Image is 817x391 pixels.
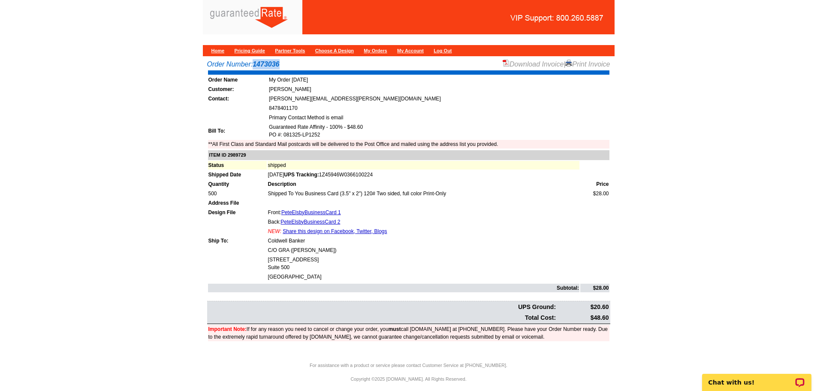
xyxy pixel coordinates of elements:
[208,85,268,94] td: Customer:
[268,236,580,245] td: Coldwell Banker
[208,161,267,170] td: Status
[364,48,387,53] a: My Orders
[268,189,580,198] td: Shipped To You Business Card (3.5" x 2") 120# Two sided, full color Print-Only
[268,208,580,217] td: Front:
[208,313,557,323] td: Total Cost:
[211,48,225,53] a: Home
[565,60,572,67] img: small-print-icon.gif
[284,172,319,178] strong: UPS Tracking:
[268,246,580,255] td: C/O GRA ([PERSON_NAME])
[580,180,609,188] td: Price
[268,85,609,94] td: [PERSON_NAME]
[284,172,373,178] span: 1Z45946W0366100224
[283,228,387,234] a: Share this design on Facebook, Twitter, Blogs
[275,48,305,53] a: Partner Tools
[503,61,564,68] a: Download Invoice
[389,326,401,332] b: must
[268,170,580,179] td: [DATE]
[268,273,580,281] td: [GEOGRAPHIC_DATA]
[208,170,267,179] td: Shipped Date
[253,61,279,68] strong: 1473036
[696,364,817,391] iframe: LiveChat chat widget
[208,150,609,160] td: ITEM ID 2989729
[268,113,609,122] td: Primary Contact Method is email
[397,48,424,53] a: My Account
[268,94,609,103] td: [PERSON_NAME][EMAIL_ADDRESS][PERSON_NAME][DOMAIN_NAME]
[208,302,557,312] td: UPS Ground:
[208,76,268,84] td: Order Name
[208,326,247,332] font: Important Note:
[208,284,580,292] td: Subtotal:
[268,180,580,188] td: Description
[281,219,341,225] a: PeteElsbyBusinessCard 2
[315,48,354,53] a: Choose A Design
[208,94,268,103] td: Contact:
[207,59,610,70] div: Order Number:
[208,199,267,207] td: Address File
[557,313,609,323] td: $48.60
[580,284,609,292] td: $28.00
[208,140,609,149] td: **All First Class and Standard Mail postcards will be delivered to the Post Office and mailed usi...
[557,302,609,312] td: $20.60
[268,255,580,272] td: [STREET_ADDRESS] Suite 500
[434,48,452,53] a: Log Out
[208,123,268,139] td: Bill To:
[268,123,609,139] td: Guaranteed Rate Affinity - 100% - $48.60 PO #: 081325-LP1252
[268,218,580,226] td: Back:
[208,180,267,188] td: Quantity
[234,48,265,53] a: Pricing Guide
[208,325,609,341] td: If for any reason you need to cancel or change your order, you call [DOMAIN_NAME] at [PHONE_NUMBE...
[208,189,267,198] td: 500
[268,161,580,170] td: shipped
[268,76,609,84] td: My Order [DATE]
[503,59,610,70] div: |
[503,60,509,67] img: small-pdf-icon.gif
[565,61,610,68] a: Print Invoice
[208,208,267,217] td: Design File
[268,104,609,112] td: 8478401170
[208,236,267,245] td: Ship To:
[580,189,609,198] td: $28.00
[281,209,341,215] a: PeteElsbyBusinessCard 1
[268,228,281,234] span: NEW:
